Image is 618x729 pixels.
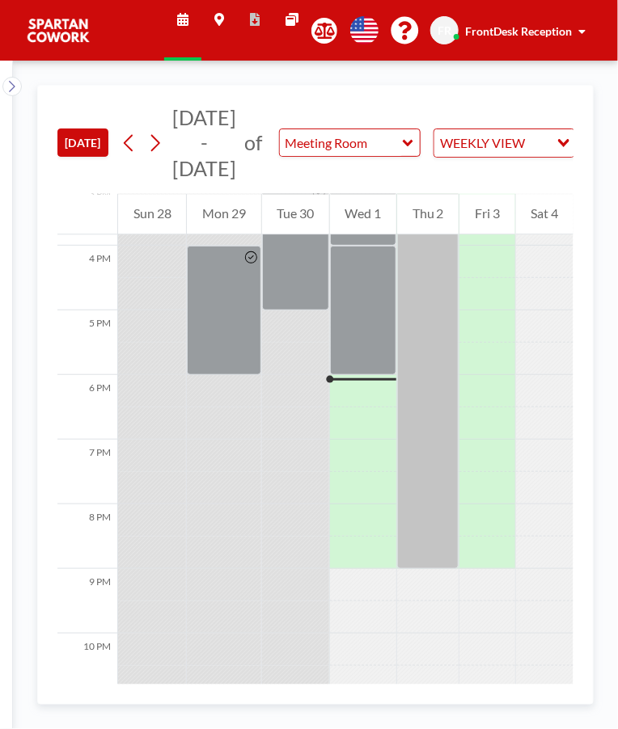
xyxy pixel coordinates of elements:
input: Search for option [531,133,548,154]
div: Sat 4 [516,194,574,234]
div: Thu 2 [397,194,459,234]
div: 10 PM [57,634,117,698]
div: Mon 29 [187,194,260,234]
span: of [244,130,262,155]
div: 6 PM [57,375,117,440]
div: 5 PM [57,310,117,375]
div: Tue 30 [262,194,329,234]
div: Fri 3 [459,194,514,234]
div: Search for option [434,129,574,157]
img: organization-logo [26,15,91,47]
input: Meeting Room [280,129,404,156]
div: 9 PM [57,569,117,634]
span: [DATE] - [DATE] [172,105,236,180]
span: FR [438,23,451,38]
button: [DATE] [57,129,108,157]
span: FrontDesk Reception [465,24,572,38]
span: WEEKLY VIEW [438,133,529,154]
div: 7 PM [57,440,117,504]
div: 4 PM [57,246,117,310]
div: Sun 28 [118,194,186,234]
div: 8 PM [57,504,117,569]
div: Wed 1 [330,194,396,234]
